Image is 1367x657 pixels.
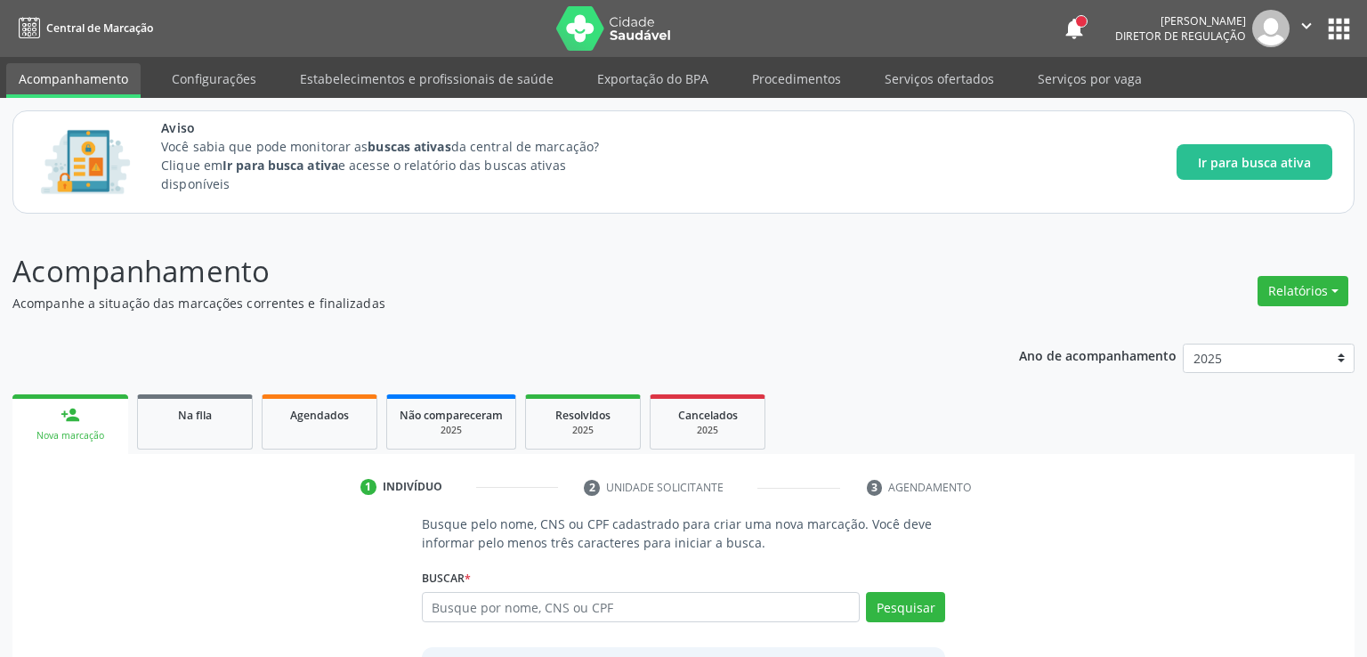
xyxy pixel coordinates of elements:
span: Central de Marcação [46,20,153,36]
i:  [1297,16,1316,36]
p: Acompanhamento [12,249,952,294]
span: Ir para busca ativa [1198,153,1311,172]
span: Cancelados [678,408,738,423]
a: Procedimentos [740,63,853,94]
a: Estabelecimentos e profissionais de saúde [287,63,566,94]
span: Na fila [178,408,212,423]
img: img [1252,10,1290,47]
label: Buscar [422,564,471,592]
strong: Ir para busca ativa [222,157,338,174]
div: Nova marcação [25,429,116,442]
span: Diretor de regulação [1115,28,1246,44]
div: person_add [61,405,80,425]
span: Resolvidos [555,408,611,423]
button:  [1290,10,1323,47]
a: Central de Marcação [12,13,153,43]
a: Configurações [159,63,269,94]
input: Busque por nome, CNS ou CPF [422,592,861,622]
strong: buscas ativas [368,138,450,155]
div: Indivíduo [383,479,442,495]
button: Ir para busca ativa [1177,144,1332,180]
span: Agendados [290,408,349,423]
p: Você sabia que pode monitorar as da central de marcação? Clique em e acesse o relatório das busca... [161,137,632,193]
div: [PERSON_NAME] [1115,13,1246,28]
button: Pesquisar [866,592,945,622]
div: 2025 [663,424,752,437]
a: Exportação do BPA [585,63,721,94]
p: Ano de acompanhamento [1019,344,1177,366]
div: 1 [360,479,376,495]
div: 2025 [400,424,503,437]
a: Acompanhamento [6,63,141,98]
p: Acompanhe a situação das marcações correntes e finalizadas [12,294,952,312]
button: apps [1323,13,1355,45]
button: notifications [1062,16,1087,41]
a: Serviços ofertados [872,63,1007,94]
img: Imagem de CalloutCard [35,122,136,202]
span: Não compareceram [400,408,503,423]
button: Relatórios [1258,276,1348,306]
span: Aviso [161,118,632,137]
div: 2025 [538,424,627,437]
a: Serviços por vaga [1025,63,1154,94]
p: Busque pelo nome, CNS ou CPF cadastrado para criar uma nova marcação. Você deve informar pelo men... [422,515,946,552]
